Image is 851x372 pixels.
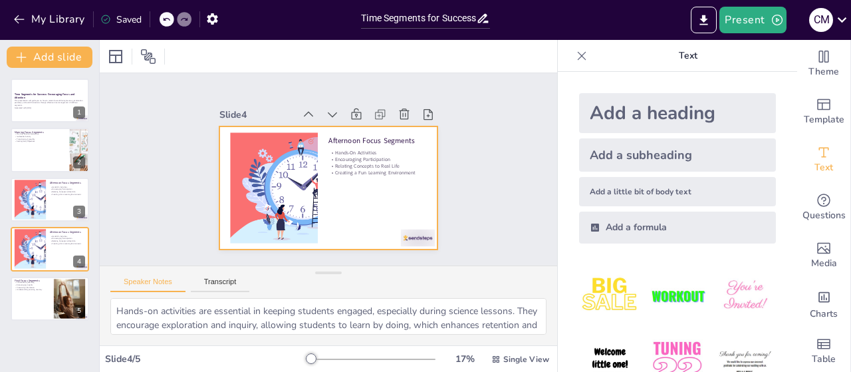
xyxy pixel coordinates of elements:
[225,97,301,118] div: Slide 4
[15,286,50,289] p: Processing Information
[15,130,66,134] p: Morning Focus Segments
[646,265,708,327] img: 2.jpeg
[329,156,427,174] p: Encouraging Participation
[579,212,776,244] div: Add a formula
[50,193,85,196] p: Creating a Fun Learning Environment
[809,7,833,33] button: C M
[50,238,85,240] p: Encouraging Participation
[797,279,850,327] div: Add charts and graphs
[804,112,844,127] span: Template
[110,278,185,292] button: Speaker Notes
[11,277,89,321] div: 5
[7,47,92,68] button: Add slide
[797,136,850,184] div: Add text boxes
[15,132,66,135] p: Morning Routine Importance
[73,256,85,268] div: 4
[15,140,66,142] p: Setting Daily Objectives
[191,278,250,292] button: Transcript
[11,128,89,172] div: 2
[15,106,85,109] p: Generated with [URL]
[15,283,50,286] p: Encouraging Insights
[50,188,85,191] p: Encouraging Participation
[100,13,142,26] div: Saved
[579,177,776,206] div: Add a little bit of body text
[73,305,85,317] div: 5
[328,170,426,187] p: Creating a Fun Learning Environment
[15,135,66,138] p: Icebreaker Activity
[797,40,850,88] div: Change the overall theme
[11,178,89,222] div: 3
[579,138,776,172] div: Add a subheading
[797,88,850,136] div: Add ready made slides
[802,208,846,223] span: Questions
[11,79,89,122] div: 1
[592,40,784,72] p: Text
[714,265,776,327] img: 3.jpeg
[50,242,85,245] p: Creating a Fun Learning Environment
[50,190,85,193] p: Relating Concepts to Real Life
[110,298,547,335] textarea: Hands-on activities are essential in keeping students engaged, especially during science lessons....
[330,149,428,166] p: Hands-On Activities
[361,9,475,28] input: Insert title
[140,49,156,65] span: Position
[797,184,850,232] div: Get real-time input from your audience
[15,93,74,100] strong: Time Segments for Success: Encouraging Focus and Attention
[812,352,836,367] span: Table
[814,160,833,175] span: Text
[15,138,66,140] p: Transitioning Smoothly
[15,288,50,291] p: Understanding Learning Journey
[691,7,717,33] button: Export to PowerPoint
[11,227,89,271] div: 4
[328,163,427,180] p: Relating Concepts to Real Life
[50,181,85,185] p: Afternoon Focus Segments
[579,265,641,327] img: 1.jpeg
[579,93,776,133] div: Add a heading
[503,354,549,365] span: Single View
[50,186,85,188] p: Hands-On Activities
[73,156,85,168] div: 2
[50,235,85,238] p: Hands-On Activities
[15,281,50,283] p: Consolidating Learning
[809,8,833,32] div: C M
[811,256,837,271] span: Media
[50,240,85,243] p: Relating Concepts to Real Life
[331,136,430,156] p: Afternoon Focus Segments
[810,307,838,321] span: Charts
[719,7,786,33] button: Present
[10,9,90,30] button: My Library
[808,65,839,79] span: Theme
[15,99,85,106] p: This presentation will guide you on how to remain focused during lessons, get attention positivel...
[15,278,50,282] p: Final Focus Segments
[50,230,85,234] p: Afternoon Focus Segments
[105,46,126,67] div: Layout
[105,353,308,365] div: Slide 4 / 5
[73,206,85,218] div: 3
[449,353,481,365] div: 17 %
[797,232,850,279] div: Add images, graphics, shapes or video
[73,106,85,118] div: 1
